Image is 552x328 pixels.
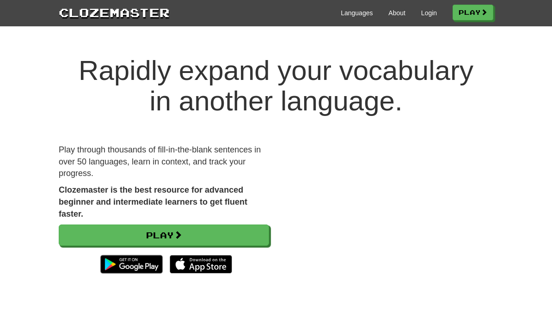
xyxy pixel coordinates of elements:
[453,5,493,20] a: Play
[59,185,247,218] strong: Clozemaster is the best resource for advanced beginner and intermediate learners to get fluent fa...
[421,8,437,18] a: Login
[59,225,269,246] a: Play
[170,255,232,273] img: Download_on_the_App_Store_Badge_US-UK_135x40-25178aeef6eb6b83b96f5f2d004eda3bffbb37122de64afbaef7...
[59,144,269,180] p: Play through thousands of fill-in-the-blank sentences in over 50 languages, learn in context, and...
[59,4,170,21] a: Clozemaster
[341,8,373,18] a: Languages
[96,250,167,278] img: Get it on Google Play
[388,8,405,18] a: About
